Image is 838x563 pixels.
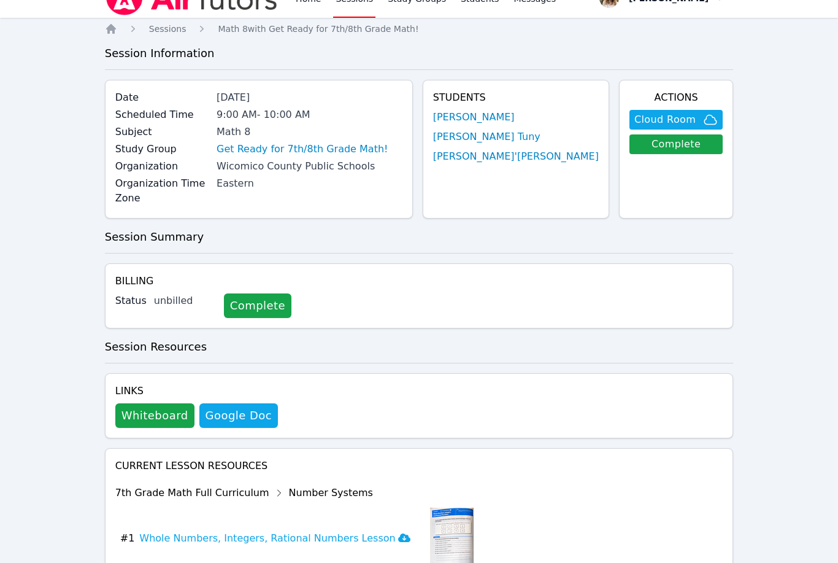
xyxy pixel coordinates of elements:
[139,531,410,546] h3: Whole Numbers, Integers, Rational Numbers Lesson
[149,23,186,35] a: Sessions
[115,293,147,308] label: Status
[433,90,599,105] h4: Students
[217,107,402,122] div: 9:00 AM - 10:00 AM
[218,23,418,35] a: Math 8with Get Ready for 7th/8th Grade Math!
[433,149,599,164] a: [PERSON_NAME]'[PERSON_NAME]
[629,110,723,130] button: Cloud Room
[217,159,402,174] div: Wicomico County Public Schools
[115,274,723,289] h4: Billing
[433,130,540,144] a: [PERSON_NAME] Tuny
[115,403,194,428] button: Whiteboard
[120,531,135,546] span: # 1
[115,125,209,139] label: Subject
[217,125,402,139] div: Math 8
[115,384,278,398] h4: Links
[149,24,186,34] span: Sessions
[217,176,402,191] div: Eastern
[115,107,209,122] label: Scheduled Time
[224,293,291,318] a: Complete
[154,293,214,308] div: unbilled
[105,45,734,62] h3: Session Information
[629,134,723,154] a: Complete
[218,24,418,34] span: Math 8 with Get Ready for 7th/8th Grade Math!
[115,483,474,503] div: 7th Grade Math Full Curriculum Number Systems
[115,90,209,105] label: Date
[115,459,723,473] h4: Current Lesson Resources
[115,176,209,206] label: Organization Time Zone
[199,403,278,428] a: Google Doc
[217,90,402,105] div: [DATE]
[115,142,209,157] label: Study Group
[217,142,388,157] a: Get Ready for 7th/8th Grade Math!
[105,228,734,246] h3: Session Summary
[115,159,209,174] label: Organization
[105,23,734,35] nav: Breadcrumb
[634,112,696,127] span: Cloud Room
[629,90,723,105] h4: Actions
[433,110,515,125] a: [PERSON_NAME]
[105,338,734,355] h3: Session Resources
